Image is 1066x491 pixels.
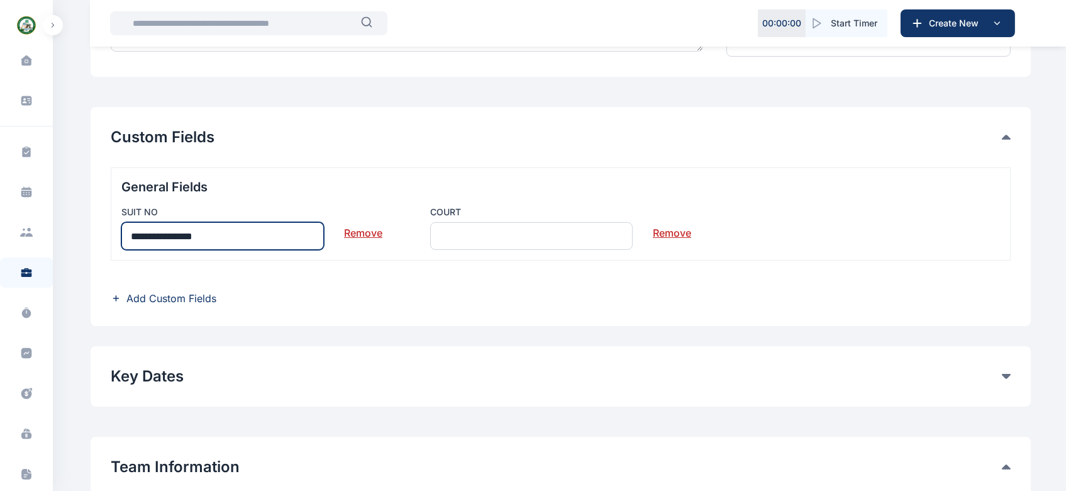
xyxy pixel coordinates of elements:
span: Create New [924,17,989,30]
span: Start Timer [831,17,877,30]
button: Create New [901,9,1015,37]
div: Custom Fields [111,127,1011,147]
button: Team Information [111,457,1002,477]
button: Start Timer [806,9,887,37]
label: COURT [430,206,633,218]
a: Remove [653,215,691,240]
label: SUIT NO [121,206,324,218]
button: Key Dates [111,366,1002,387]
div: Key Dates [111,366,1011,387]
span: Add Custom Fields [126,291,216,306]
div: Team Information [111,457,1011,477]
a: Remove [344,215,382,240]
button: General Fields [121,178,1000,196]
p: 00 : 00 : 00 [762,17,801,30]
button: Custom Fields [111,127,1002,147]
